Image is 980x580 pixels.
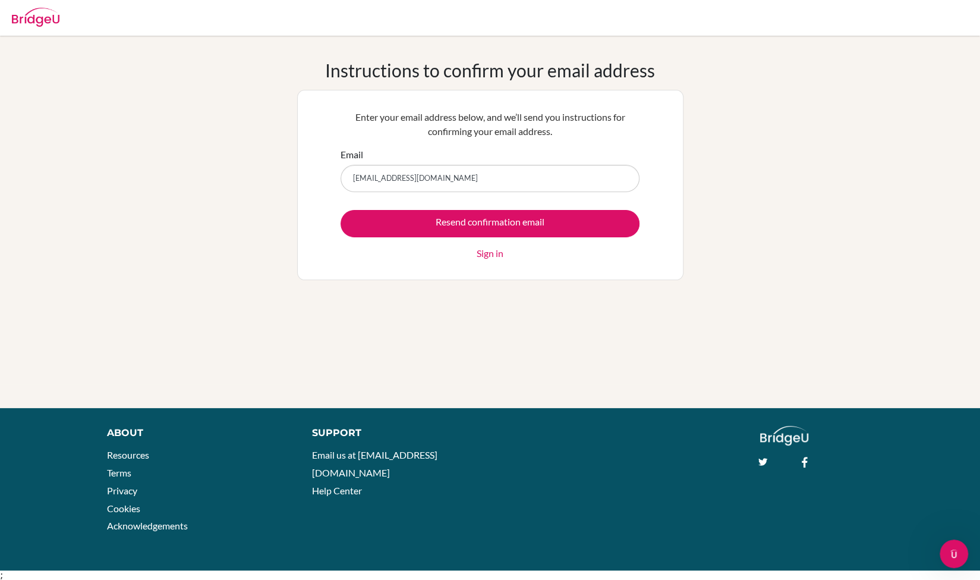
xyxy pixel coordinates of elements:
label: Email [341,148,363,162]
div: About [107,426,285,440]
iframe: Intercom live chat [940,540,968,568]
img: logo_white@2x-f4f0deed5e89b7ecb1c2cc34c3e3d731f90f0f143d5ea2071677605dd97b5244.png [760,426,808,446]
a: Resources [107,449,149,460]
a: Acknowledgements [107,520,188,531]
p: Enter your email address below, and we’ll send you instructions for confirming your email address. [341,110,639,139]
a: Cookies [107,503,140,514]
input: Resend confirmation email [341,210,639,237]
a: Terms [107,467,131,478]
div: Support [312,426,477,440]
img: Bridge-U [12,8,59,27]
h1: Instructions to confirm your email address [325,59,655,81]
a: Privacy [107,485,137,496]
a: Email us at [EMAIL_ADDRESS][DOMAIN_NAME] [312,449,437,478]
a: Help Center [312,485,362,496]
a: Sign in [477,246,503,261]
